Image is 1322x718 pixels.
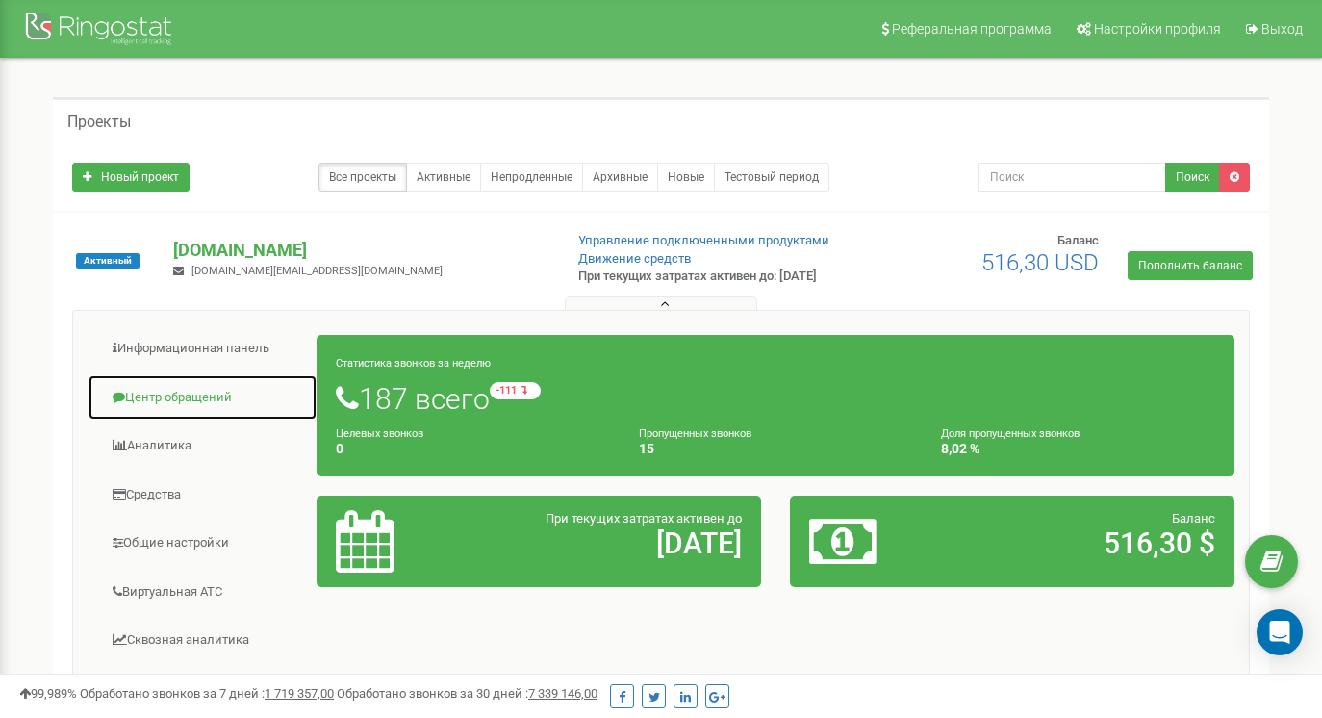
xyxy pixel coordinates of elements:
p: [DOMAIN_NAME] [173,238,547,263]
h4: 0 [336,442,610,456]
span: Баланс [1172,511,1215,526]
p: При текущих затратах активен до: [DATE] [578,268,852,286]
h5: Проекты [67,114,131,131]
small: Статистика звонков за неделю [336,357,491,370]
a: Управление подключенными продуктами [578,233,829,247]
a: Виртуальная АТС [88,569,318,616]
span: Активный [76,253,140,269]
a: Активные [406,163,481,192]
small: -111 [490,382,541,399]
a: Новые [657,163,715,192]
small: Доля пропущенных звонков [941,427,1080,440]
span: Обработано звонков за 7 дней : [80,686,334,701]
a: Средства [88,472,318,519]
span: Обработано звонков за 30 дней : [337,686,597,701]
a: Все проекты [318,163,407,192]
a: Непродленные [480,163,583,192]
a: Движение средств [578,251,691,266]
span: Реферальная программа [892,21,1052,37]
span: При текущих затратах активен до [546,511,742,526]
span: Настройки профиля [1094,21,1221,37]
h2: 516,30 $ [954,527,1215,559]
small: Целевых звонков [336,427,423,440]
span: 99,989% [19,686,77,701]
div: Open Intercom Messenger [1257,609,1303,655]
a: Информационная панель [88,325,318,372]
span: 516,30 USD [981,249,1099,276]
a: Пополнить баланс [1128,251,1253,280]
a: Центр обращений [88,374,318,422]
input: Поиск [978,163,1167,192]
a: Общие настройки [88,520,318,567]
a: Архивные [582,163,658,192]
a: Сквозная аналитика [88,617,318,664]
h4: 15 [639,442,913,456]
a: Аналитика [88,423,318,470]
span: [DOMAIN_NAME][EMAIL_ADDRESS][DOMAIN_NAME] [191,265,443,277]
h4: 8,02 % [941,442,1215,456]
button: Поиск [1165,163,1220,192]
a: Коллбек [88,666,318,713]
u: 1 719 357,00 [265,686,334,701]
a: Новый проект [72,163,190,192]
small: Пропущенных звонков [639,427,751,440]
u: 7 339 146,00 [528,686,597,701]
h2: [DATE] [481,527,742,559]
a: Тестовый период [714,163,829,192]
h1: 187 всего [336,382,1215,415]
span: Баланс [1057,233,1099,247]
span: Выход [1261,21,1303,37]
